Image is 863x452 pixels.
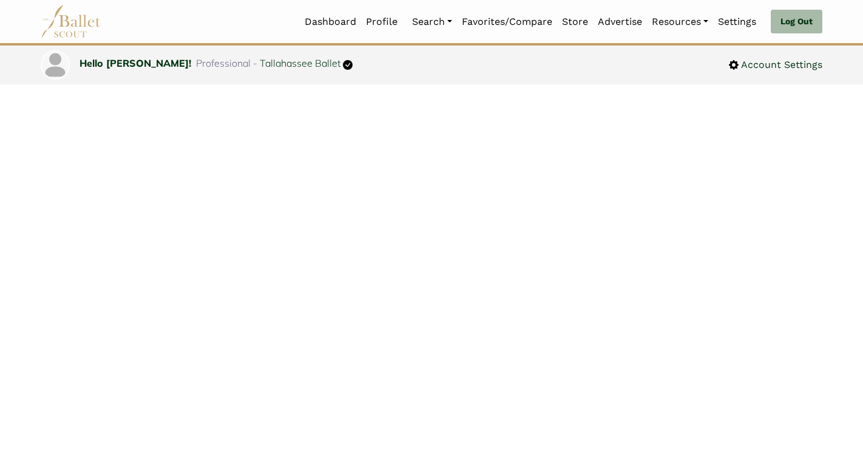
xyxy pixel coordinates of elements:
a: Profile [361,9,402,35]
a: Account Settings [729,57,822,73]
span: Professional [196,57,251,69]
img: profile picture [42,52,69,78]
span: Account Settings [739,57,822,73]
a: Resources [647,9,713,35]
a: Tallahassee Ballet [260,57,340,69]
a: Dashboard [300,9,361,35]
a: Favorites/Compare [457,9,557,35]
a: Hello [PERSON_NAME]! [80,57,191,69]
a: Settings [713,9,761,35]
a: Search [407,9,457,35]
a: Log Out [771,10,822,34]
a: Advertise [593,9,647,35]
a: Store [557,9,593,35]
span: - [253,57,257,69]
